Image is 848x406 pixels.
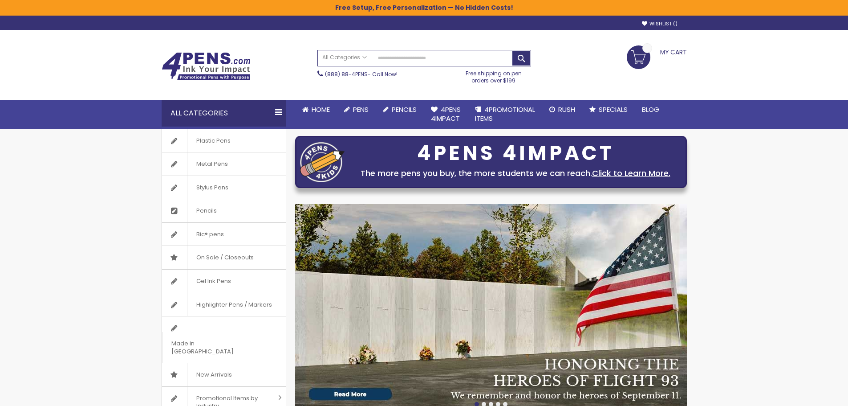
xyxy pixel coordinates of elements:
a: Bic® pens [162,223,286,246]
span: 4PROMOTIONAL ITEMS [475,105,535,123]
a: Pencils [162,199,286,222]
span: Pencils [392,105,417,114]
span: Blog [642,105,659,114]
a: Metal Pens [162,152,286,176]
a: Blog [635,100,666,119]
a: Plastic Pens [162,129,286,152]
a: Home [295,100,337,119]
span: 4Pens 4impact [431,105,461,123]
span: Pens [353,105,369,114]
a: 4Pens4impact [424,100,468,129]
span: Stylus Pens [187,176,237,199]
a: Made in [GEOGRAPHIC_DATA] [162,316,286,363]
span: Gel Ink Pens [187,270,240,293]
a: Rush [542,100,582,119]
a: Stylus Pens [162,176,286,199]
a: Gel Ink Pens [162,270,286,293]
a: On Sale / Closeouts [162,246,286,269]
a: (888) 88-4PENS [325,70,368,78]
a: New Arrivals [162,363,286,386]
span: Bic® pens [187,223,233,246]
span: Made in [GEOGRAPHIC_DATA] [162,332,264,363]
div: All Categories [162,100,286,127]
span: On Sale / Closeouts [187,246,263,269]
a: Click to Learn More. [592,168,670,179]
a: All Categories [318,50,371,65]
div: Free shipping on pen orders over $199 [456,66,531,84]
span: Pencils [187,199,226,222]
div: The more pens you buy, the more students we can reach. [349,167,682,180]
span: Specials [599,105,628,114]
span: Home [312,105,330,114]
span: Rush [558,105,575,114]
span: New Arrivals [187,363,241,386]
img: 4Pens Custom Pens and Promotional Products [162,52,251,81]
span: Plastic Pens [187,129,239,152]
span: Highlighter Pens / Markers [187,293,281,316]
a: 4PROMOTIONALITEMS [468,100,542,129]
span: Metal Pens [187,152,237,176]
span: - Call Now! [325,70,398,78]
span: All Categories [322,54,367,61]
a: Highlighter Pens / Markers [162,293,286,316]
a: Pens [337,100,376,119]
a: Specials [582,100,635,119]
a: Wishlist [642,21,678,27]
a: Pencils [376,100,424,119]
img: four_pen_logo.png [300,142,345,182]
div: 4PENS 4IMPACT [349,144,682,163]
